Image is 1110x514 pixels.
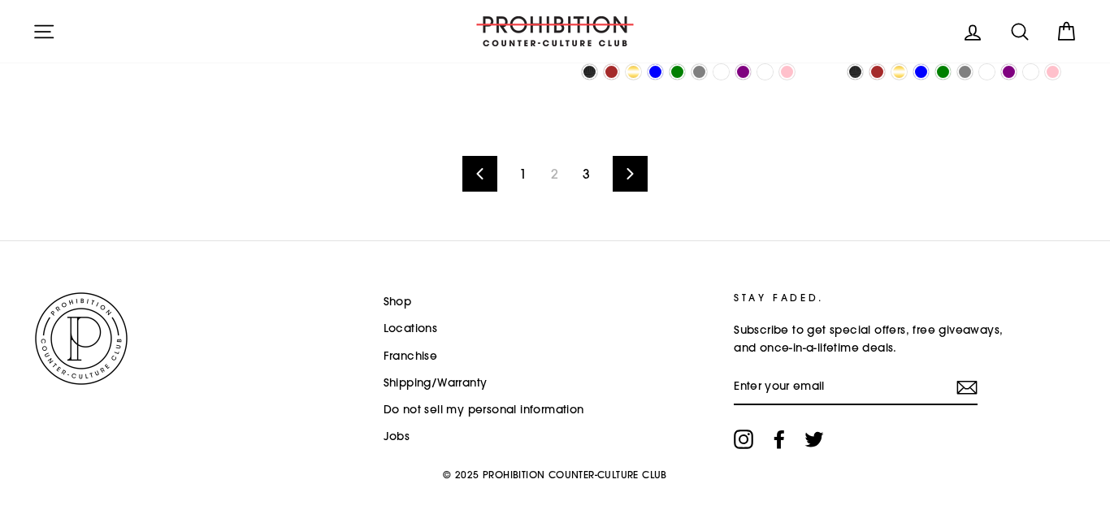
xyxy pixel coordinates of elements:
a: Do not sell my personal information [384,398,584,422]
p: Subscribe to get special offers, free giveaways, and once-in-a-lifetime deals. [734,322,1018,357]
img: PROHIBITION COUNTER-CULTURE CLUB [33,290,130,387]
span: 2 [541,161,568,187]
p: © 2025 PROHIBITION COUNTER-CULTURE CLUB [33,461,1077,489]
img: PROHIBITION COUNTER-CULTURE CLUB [474,16,636,46]
a: 1 [509,161,536,187]
input: Enter your email [734,369,978,405]
a: Shipping/Warranty [384,371,488,395]
a: Franchise [384,344,438,369]
a: Shop [384,290,412,314]
a: Locations [384,317,438,341]
a: Jobs [384,425,410,449]
p: STAY FADED. [734,290,1018,305]
a: 3 [573,161,600,187]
